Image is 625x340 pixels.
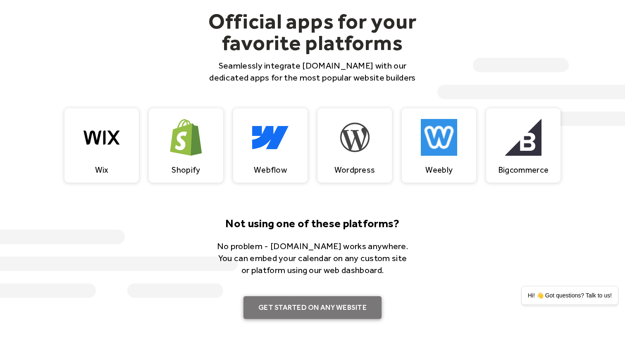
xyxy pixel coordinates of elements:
[95,165,109,175] div: Wix
[402,108,476,183] a: Weebly
[200,10,425,53] h2: Official apps for your favorite platforms
[149,108,223,183] a: Shopify
[425,165,453,175] div: Weebly
[334,165,375,175] div: Wordpress
[64,108,139,183] a: Wix
[486,108,561,183] a: Bigcommerce
[254,165,287,175] div: Webflow
[225,216,399,230] strong: Not using one of these platforms?
[243,296,382,319] a: Get Started on Any Website
[200,59,425,84] p: Seamlessly integrate [DOMAIN_NAME] with our dedicated apps for the most popular website builders
[213,240,412,276] p: No problem - [DOMAIN_NAME] works anywhere. You can embed your calendar on any custom site or plat...
[233,108,308,183] a: Webflow
[317,108,392,183] a: Wordpress
[498,165,549,175] div: Bigcommerce
[172,165,200,175] div: Shopify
